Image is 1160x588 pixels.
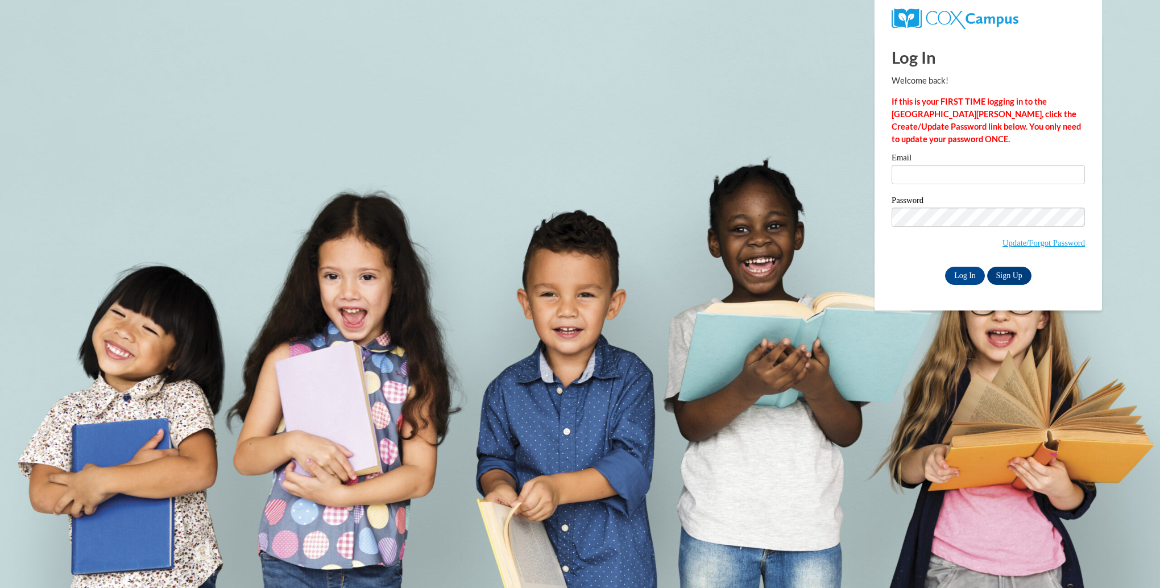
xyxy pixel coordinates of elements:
[892,13,1018,23] a: COX Campus
[892,196,1085,208] label: Password
[1002,238,1085,247] a: Update/Forgot Password
[892,97,1081,144] strong: If this is your FIRST TIME logging in to the [GEOGRAPHIC_DATA][PERSON_NAME], click the Create/Upd...
[892,9,1018,29] img: COX Campus
[945,267,985,285] input: Log In
[987,267,1031,285] a: Sign Up
[892,74,1085,87] p: Welcome back!
[892,45,1085,69] h1: Log In
[892,154,1085,165] label: Email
